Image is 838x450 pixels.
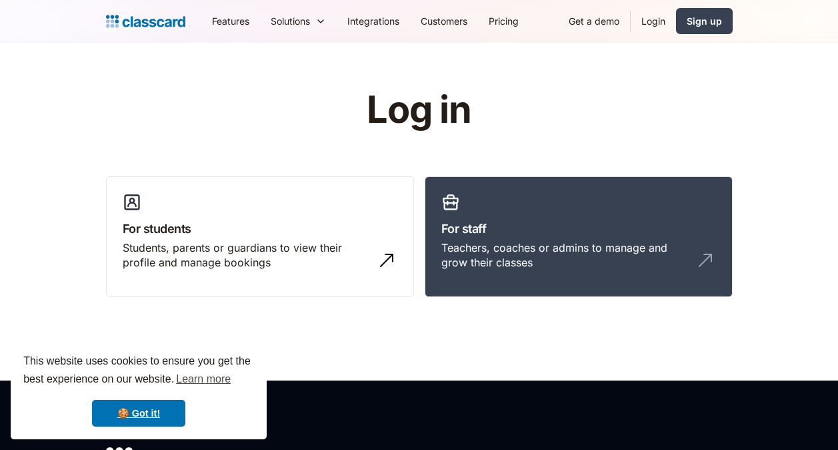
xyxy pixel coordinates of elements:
a: Sign up [676,8,733,34]
div: Teachers, coaches or admins to manage and grow their classes [441,240,689,270]
div: cookieconsent [11,341,267,439]
div: Students, parents or guardians to view their profile and manage bookings [123,240,371,270]
a: dismiss cookie message [92,400,185,427]
a: Integrations [337,6,410,36]
div: Solutions [271,14,310,28]
a: Login [631,6,676,36]
a: For studentsStudents, parents or guardians to view their profile and manage bookings [106,176,414,298]
a: Features [201,6,260,36]
h1: Log in [207,89,631,131]
a: Pricing [478,6,529,36]
div: Solutions [260,6,337,36]
a: Customers [410,6,478,36]
h3: For staff [441,220,716,238]
div: Sign up [687,14,722,28]
a: learn more about cookies [174,369,233,389]
span: This website uses cookies to ensure you get the best experience on our website. [23,353,254,389]
a: home [106,12,185,31]
h3: For students [123,220,397,238]
a: For staffTeachers, coaches or admins to manage and grow their classes [425,176,733,298]
a: Get a demo [558,6,630,36]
